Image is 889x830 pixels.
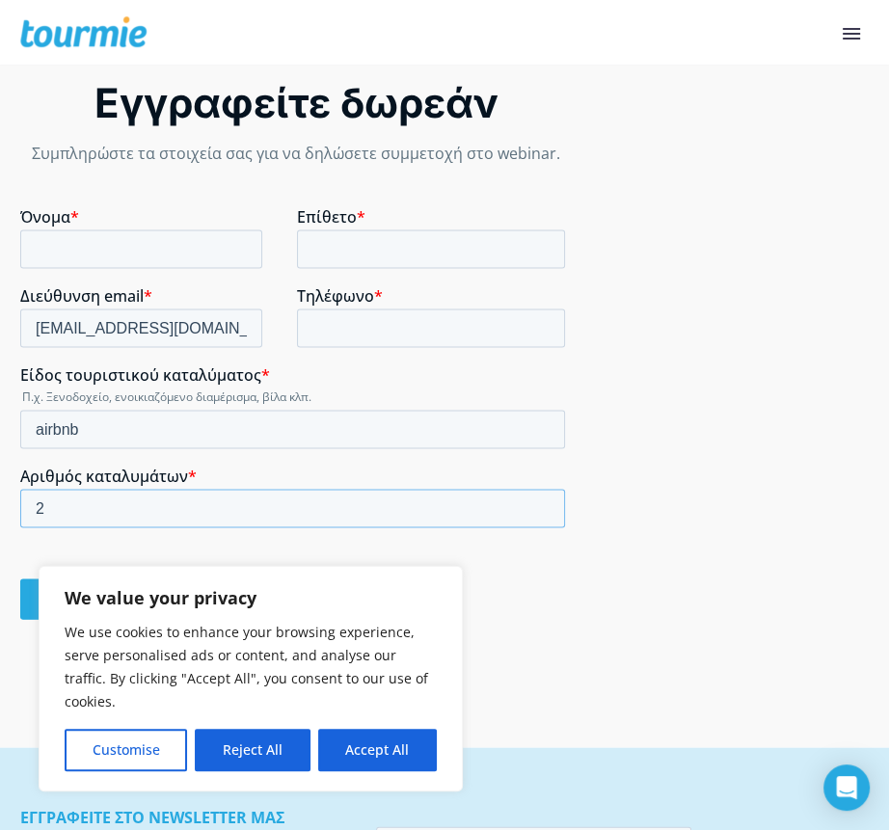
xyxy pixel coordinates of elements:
button: Accept All [318,729,437,771]
div: Open Intercom Messenger [823,764,870,811]
b: ΕΓΓΡΑΦΕΙΤΕ ΣΤΟ NEWSLETTER ΜΑΣ [20,807,284,828]
p: We value your privacy [65,586,437,609]
button: Customise [65,729,187,771]
p: Συμπληρώστε τα στοιχεία σας για να δηλώσετε συμμετοχή στο webinar. [20,142,573,166]
button: Primary Menu [834,19,869,48]
button: Reject All [195,729,310,771]
span: Τηλέφωνο [277,78,354,99]
iframe: Form 0 [20,207,573,635]
p: We use cookies to enhance your browsing experience, serve personalised ads or content, and analys... [65,621,437,713]
div: Εγγραφείτε δωρεάν [20,81,573,125]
